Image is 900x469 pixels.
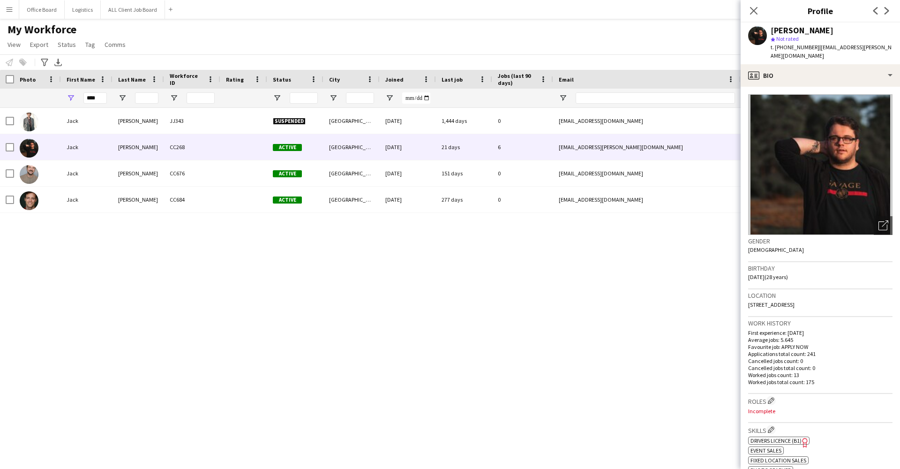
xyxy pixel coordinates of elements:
button: Open Filter Menu [118,94,127,102]
img: Jack Gomm [20,113,38,131]
button: Open Filter Menu [170,94,178,102]
a: Status [54,38,80,51]
div: [DATE] [380,160,436,186]
span: Jobs (last 90 days) [498,72,536,86]
span: Workforce ID [170,72,203,86]
button: Logistics [65,0,101,19]
span: Tag [85,40,95,49]
button: Open Filter Menu [559,94,567,102]
span: Status [58,40,76,49]
p: Average jobs: 5.645 [748,336,892,343]
h3: Roles [748,396,892,406]
div: [EMAIL_ADDRESS][DOMAIN_NAME] [553,108,741,134]
div: 0 [492,160,553,186]
input: Joined Filter Input [402,92,430,104]
p: Incomplete [748,408,892,415]
div: 277 days [436,187,492,212]
h3: Gender [748,237,892,245]
p: Cancelled jobs total count: 0 [748,364,892,371]
span: Drivers Licence (B1) [750,437,802,444]
div: [DATE] [380,134,436,160]
span: Rating [226,76,244,83]
p: First experience: [DATE] [748,329,892,336]
input: City Filter Input [346,92,374,104]
img: Jack Simpson [20,165,38,184]
div: CC684 [164,187,220,212]
div: [GEOGRAPHIC_DATA] [323,134,380,160]
div: 0 [492,187,553,212]
div: Jack [61,108,112,134]
span: [DEMOGRAPHIC_DATA] [748,246,804,253]
span: Suspended [273,118,306,125]
div: [EMAIL_ADDRESS][DOMAIN_NAME] [553,187,741,212]
span: City [329,76,340,83]
span: Active [273,170,302,177]
div: Jack [61,160,112,186]
div: JJ343 [164,108,220,134]
div: [PERSON_NAME] [112,134,164,160]
span: Last Name [118,76,146,83]
h3: Profile [741,5,900,17]
span: Not rated [776,35,799,42]
span: Last job [442,76,463,83]
img: Crew avatar or photo [748,94,892,235]
div: [PERSON_NAME] [112,160,164,186]
input: Last Name Filter Input [135,92,158,104]
span: [STREET_ADDRESS] [748,301,795,308]
span: Photo [20,76,36,83]
div: [DATE] [380,187,436,212]
div: 6 [492,134,553,160]
div: CC268 [164,134,220,160]
app-action-btn: Advanced filters [39,57,50,68]
img: Jack Whittle [20,191,38,210]
h3: Skills [748,425,892,435]
div: 21 days [436,134,492,160]
button: Open Filter Menu [273,94,281,102]
button: Open Filter Menu [67,94,75,102]
div: [EMAIL_ADDRESS][DOMAIN_NAME] [553,160,741,186]
span: My Workforce [7,23,76,37]
div: [DATE] [380,108,436,134]
input: First Name Filter Input [83,92,107,104]
button: Office Board [19,0,65,19]
div: [PERSON_NAME] [771,26,833,35]
span: Email [559,76,574,83]
div: 151 days [436,160,492,186]
img: Jack Reeve [20,139,38,158]
div: Jack [61,134,112,160]
span: View [7,40,21,49]
a: Comms [101,38,129,51]
span: Status [273,76,291,83]
span: | [EMAIL_ADDRESS][PERSON_NAME][DOMAIN_NAME] [771,44,892,59]
span: Comms [105,40,126,49]
div: [GEOGRAPHIC_DATA] [323,108,380,134]
input: Status Filter Input [290,92,318,104]
div: Open photos pop-in [874,216,892,235]
button: Open Filter Menu [385,94,394,102]
div: 1,444 days [436,108,492,134]
div: [PERSON_NAME] [112,108,164,134]
span: Export [30,40,48,49]
input: Email Filter Input [576,92,735,104]
span: Fixed location sales [750,457,806,464]
h3: Location [748,291,892,300]
div: [EMAIL_ADDRESS][PERSON_NAME][DOMAIN_NAME] [553,134,741,160]
div: CC676 [164,160,220,186]
span: Joined [385,76,404,83]
a: Tag [82,38,99,51]
div: [PERSON_NAME] [112,187,164,212]
button: Open Filter Menu [329,94,337,102]
h3: Birthday [748,264,892,272]
span: [DATE] (28 years) [748,273,788,280]
div: [GEOGRAPHIC_DATA] [323,160,380,186]
p: Worked jobs total count: 175 [748,378,892,386]
span: First Name [67,76,95,83]
p: Applications total count: 241 [748,350,892,357]
p: Cancelled jobs count: 0 [748,357,892,364]
a: View [4,38,24,51]
button: ALL Client Job Board [101,0,165,19]
a: Export [26,38,52,51]
span: Active [273,197,302,204]
input: Workforce ID Filter Input [187,92,215,104]
p: Favourite job: APPLY NOW [748,343,892,350]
